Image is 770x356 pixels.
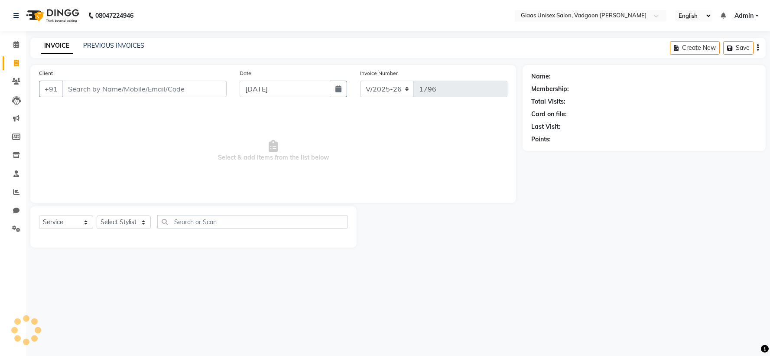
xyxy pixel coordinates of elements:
span: Select & add items from the list below [39,108,507,194]
span: Admin [734,11,754,20]
a: INVOICE [41,38,73,54]
input: Search by Name/Mobile/Email/Code [62,81,227,97]
div: Membership: [531,85,569,94]
input: Search or Scan [157,215,348,229]
div: Last Visit: [531,122,560,131]
button: +91 [39,81,63,97]
a: PREVIOUS INVOICES [83,42,144,49]
div: Name: [531,72,551,81]
b: 08047224946 [95,3,133,28]
img: logo [22,3,81,28]
button: Create New [670,41,720,55]
label: Date [240,69,251,77]
div: Total Visits: [531,97,565,106]
label: Invoice Number [360,69,398,77]
button: Save [723,41,754,55]
label: Client [39,69,53,77]
div: Card on file: [531,110,567,119]
div: Points: [531,135,551,144]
